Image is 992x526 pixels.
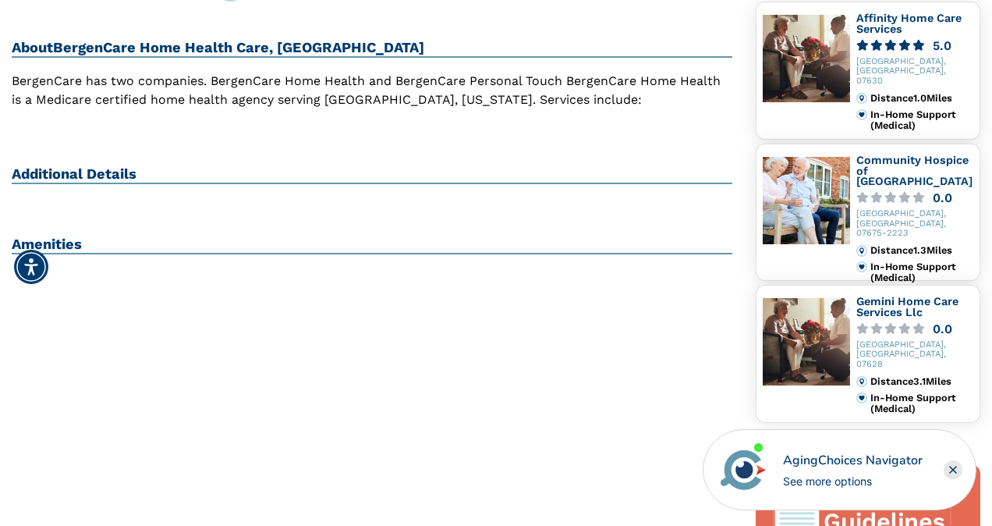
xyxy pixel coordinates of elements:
div: AgingChoices Navigator [783,451,923,470]
div: 0.0 [933,323,952,335]
div: Distance 3.1 Miles [870,376,973,387]
div: See more options [783,473,923,489]
div: 0.0 [933,192,952,204]
p: BergenCare has two companies. BergenCare Home Health and BergenCare Personal Touch BergenCare Hom... [12,72,732,109]
div: Close [944,460,962,479]
div: [GEOGRAPHIC_DATA], [GEOGRAPHIC_DATA], 07630 [856,57,973,87]
a: Community Hospice of [GEOGRAPHIC_DATA] [856,154,973,187]
img: primary.svg [856,393,867,403]
div: [GEOGRAPHIC_DATA], [GEOGRAPHIC_DATA], 07628 [856,340,973,370]
div: In-Home Support (Medical) [870,261,973,284]
a: 0.0 [856,323,973,335]
div: [GEOGRAPHIC_DATA], [GEOGRAPHIC_DATA], 07675-2223 [856,209,973,239]
img: distance.svg [856,376,867,387]
div: In-Home Support (Medical) [870,109,973,132]
div: Distance 1.0 Miles [870,93,973,104]
a: Affinity Home Care Services [856,12,962,35]
div: Distance 1.3 Miles [870,245,973,256]
h2: Amenities [12,236,732,254]
img: avatar [717,443,770,496]
div: 5.0 [933,40,951,52]
h2: About BergenCare Home Health Care, [GEOGRAPHIC_DATA] [12,39,732,58]
a: 0.0 [856,192,973,204]
a: Gemini Home Care Services Llc [856,295,958,318]
img: distance.svg [856,93,867,104]
h2: Additional Details [12,165,732,184]
div: In-Home Support (Medical) [870,393,973,415]
img: distance.svg [856,245,867,256]
a: 5.0 [856,40,973,52]
img: primary.svg [856,109,867,120]
img: primary.svg [856,261,867,272]
div: Accessibility Menu [14,250,48,284]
